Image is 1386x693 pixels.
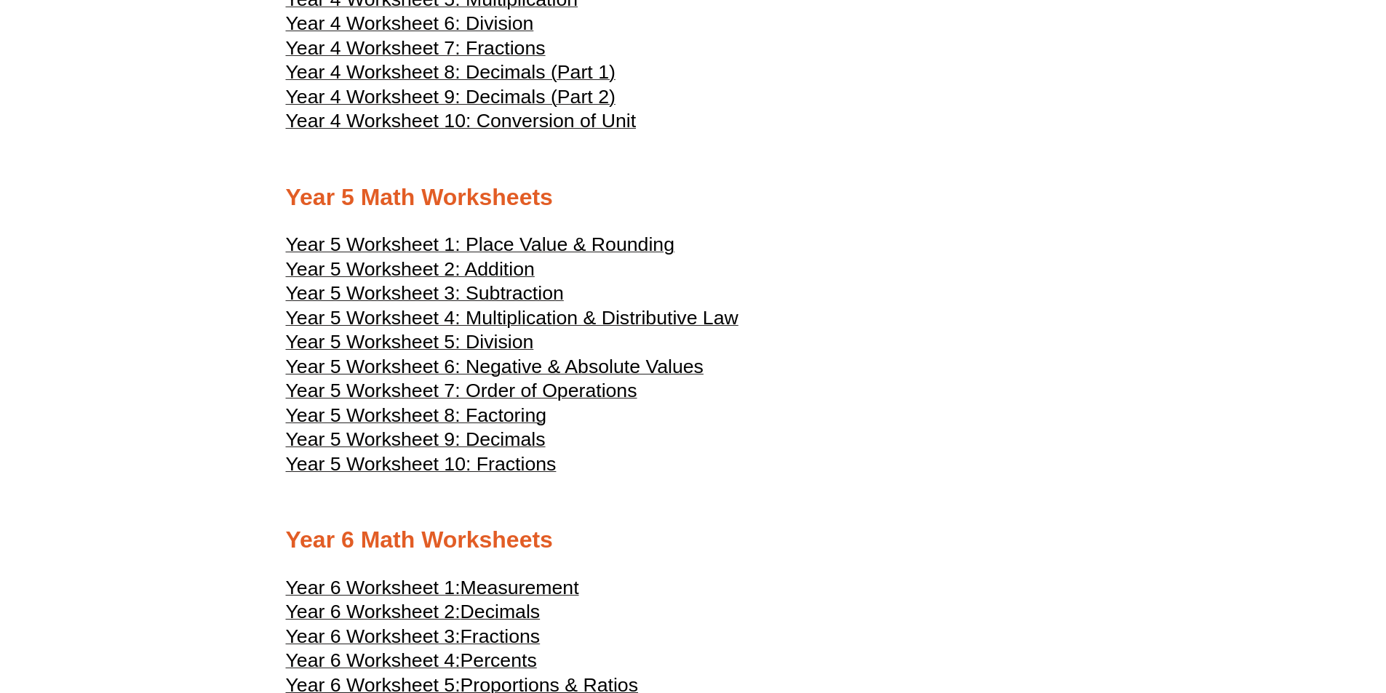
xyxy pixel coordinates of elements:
[286,183,1101,213] h2: Year 5 Math Worksheets
[286,625,461,647] span: Year 6 Worksheet 3:
[286,607,541,622] a: Year 6 Worksheet 2:Decimals
[286,233,674,255] span: Year 5 Worksheet 1: Place Value & Rounding
[286,337,534,352] a: Year 5 Worksheet 5: Division
[286,460,557,474] a: Year 5 Worksheet 10: Fractions
[286,265,535,279] a: Year 5 Worksheet 2: Addition
[286,110,637,132] span: Year 4 Worksheet 10: Conversion of Unit
[461,577,579,598] span: Measurement
[286,282,564,304] span: Year 5 Worksheet 3: Subtraction
[286,44,546,58] a: Year 4 Worksheet 7: Fractions
[286,649,461,671] span: Year 6 Worksheet 4:
[286,380,637,401] span: Year 5 Worksheet 7: Order of Operations
[286,386,637,401] a: Year 5 Worksheet 7: Order of Operations
[286,86,616,108] span: Year 4 Worksheet 9: Decimals (Part 2)
[286,632,541,646] a: Year 6 Worksheet 3:Fractions
[286,307,738,329] span: Year 5 Worksheet 4: Multiplication & Distributive Law
[286,37,546,59] span: Year 4 Worksheet 7: Fractions
[286,601,461,622] span: Year 6 Worksheet 2:
[286,240,674,255] a: Year 5 Worksheet 1: Place Value & Rounding
[286,583,579,598] a: Year 6 Worksheet 1:Measurement
[286,428,546,450] span: Year 5 Worksheet 9: Decimals
[286,258,535,280] span: Year 5 Worksheet 2: Addition
[286,61,616,83] span: Year 4 Worksheet 8: Decimals (Part 1)
[461,649,537,671] span: Percents
[461,625,541,647] span: Fractions
[1144,529,1386,693] iframe: Chat Widget
[286,331,534,353] span: Year 5 Worksheet 5: Division
[286,525,1101,556] h2: Year 6 Math Worksheets
[286,68,616,82] a: Year 4 Worksheet 8: Decimals (Part 1)
[461,601,541,622] span: Decimals
[286,289,564,303] a: Year 5 Worksheet 3: Subtraction
[286,116,637,131] a: Year 4 Worksheet 10: Conversion of Unit
[286,12,534,34] span: Year 4 Worksheet 6: Division
[286,313,738,328] a: Year 5 Worksheet 4: Multiplication & Distributive Law
[286,19,534,33] a: Year 4 Worksheet 6: Division
[286,92,616,107] a: Year 4 Worksheet 9: Decimals (Part 2)
[286,356,704,377] span: Year 5 Worksheet 6: Negative & Absolute Values
[286,435,546,449] a: Year 5 Worksheet 9: Decimals
[286,411,547,425] a: Year 5 Worksheet 8: Factoring
[286,453,557,475] span: Year 5 Worksheet 10: Fractions
[286,577,461,598] span: Year 6 Worksheet 1:
[286,404,547,426] span: Year 5 Worksheet 8: Factoring
[286,362,704,377] a: Year 5 Worksheet 6: Negative & Absolute Values
[286,656,537,670] a: Year 6 Worksheet 4:Percents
